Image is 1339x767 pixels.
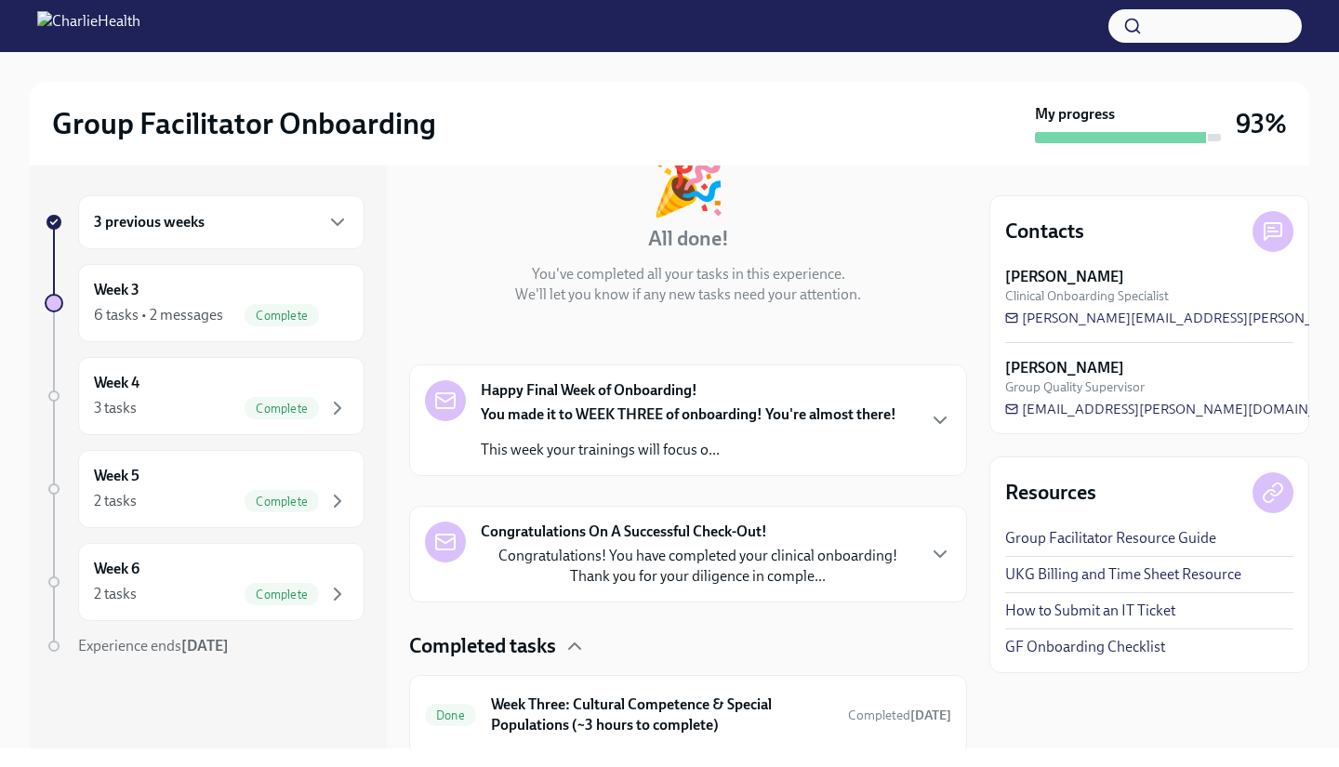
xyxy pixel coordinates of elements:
h4: Contacts [1005,218,1084,245]
h4: Resources [1005,479,1096,507]
strong: [PERSON_NAME] [1005,267,1124,287]
h6: Week 6 [94,559,139,579]
p: We'll let you know if any new tasks need your attention. [515,284,861,305]
span: Completed [848,707,951,723]
h6: Week 3 [94,280,139,300]
h3: 93% [1236,107,1287,140]
strong: [PERSON_NAME] [1005,358,1124,378]
span: Clinical Onboarding Specialist [1005,287,1169,305]
h6: 3 previous weeks [94,212,205,232]
p: Congratulations! You have completed your clinical onboarding! Thank you for your diligence in com... [481,546,914,587]
strong: Happy Final Week of Onboarding! [481,380,697,401]
div: 🎉 [650,152,726,214]
a: GF Onboarding Checklist [1005,637,1165,657]
strong: You made it to WEEK THREE of onboarding! You're almost there! [481,405,896,423]
span: Complete [245,588,319,602]
a: Week 52 tasksComplete [45,450,365,528]
div: 6 tasks • 2 messages [94,305,223,325]
span: Complete [245,495,319,509]
div: 2 tasks [94,491,137,511]
div: 3 previous weeks [78,195,365,249]
div: 2 tasks [94,584,137,604]
span: Done [425,708,476,722]
strong: Congratulations On A Successful Check-Out! [481,522,767,542]
a: UKG Billing and Time Sheet Resource [1005,564,1241,585]
div: 3 tasks [94,398,137,418]
span: Complete [245,309,319,323]
a: DoneWeek Three: Cultural Competence & Special Populations (~3 hours to complete)Completed[DATE] [425,691,951,739]
span: September 3rd, 2025 16:49 [848,707,951,724]
h4: All done! [648,225,729,253]
span: Group Quality Supervisor [1005,378,1145,396]
a: Group Facilitator Resource Guide [1005,528,1216,549]
span: Complete [245,402,319,416]
h6: Week 4 [94,373,139,393]
a: Week 62 tasksComplete [45,543,365,621]
a: Week 43 tasksComplete [45,357,365,435]
div: Completed tasks [409,632,967,660]
a: How to Submit an IT Ticket [1005,601,1175,621]
strong: [DATE] [181,637,229,655]
a: Week 36 tasks • 2 messagesComplete [45,264,365,342]
img: CharlieHealth [37,11,140,41]
h2: Group Facilitator Onboarding [52,105,436,142]
h4: Completed tasks [409,632,556,660]
p: This week your trainings will focus o... [481,440,896,460]
strong: [DATE] [910,707,951,723]
span: Experience ends [78,637,229,655]
strong: My progress [1035,104,1115,125]
p: You've completed all your tasks in this experience. [532,264,845,284]
h6: Week Three: Cultural Competence & Special Populations (~3 hours to complete) [491,694,833,735]
h6: Week 5 [94,466,139,486]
